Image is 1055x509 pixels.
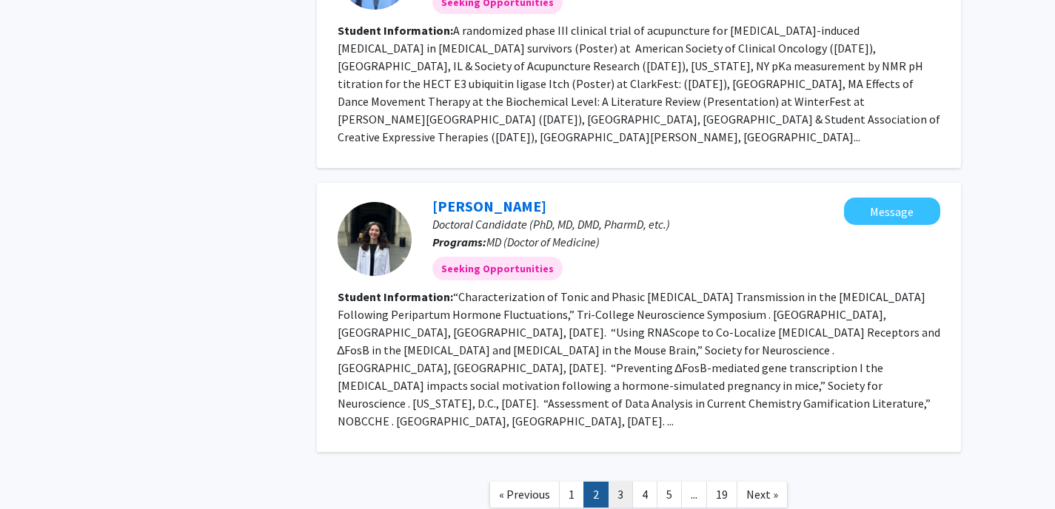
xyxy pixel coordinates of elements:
[11,442,63,498] iframe: Chat
[489,482,560,508] a: Previous
[338,23,940,144] fg-read-more: A randomized phase III clinical trial of acupuncture for [MEDICAL_DATA]-induced [MEDICAL_DATA] in...
[632,482,657,508] a: 4
[338,289,453,304] b: Student Information:
[486,235,600,249] span: MD (Doctor of Medicine)
[737,482,788,508] a: Next
[432,197,546,215] a: [PERSON_NAME]
[844,198,940,225] button: Message Charlotte Murrell
[657,482,682,508] a: 5
[338,289,940,428] fg-read-more: “Characterization of Tonic and Phasic [MEDICAL_DATA] Transmission in the [MEDICAL_DATA] Following...
[691,487,697,502] span: ...
[432,257,563,280] mat-chip: Seeking Opportunities
[432,217,670,232] span: Doctoral Candidate (PhD, MD, DMD, PharmD, etc.)
[746,487,778,502] span: Next »
[608,482,633,508] a: 3
[583,482,609,508] a: 2
[706,482,737,508] a: 19
[559,482,584,508] a: 1
[499,487,550,502] span: « Previous
[338,23,453,38] b: Student Information:
[432,235,486,249] b: Programs:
